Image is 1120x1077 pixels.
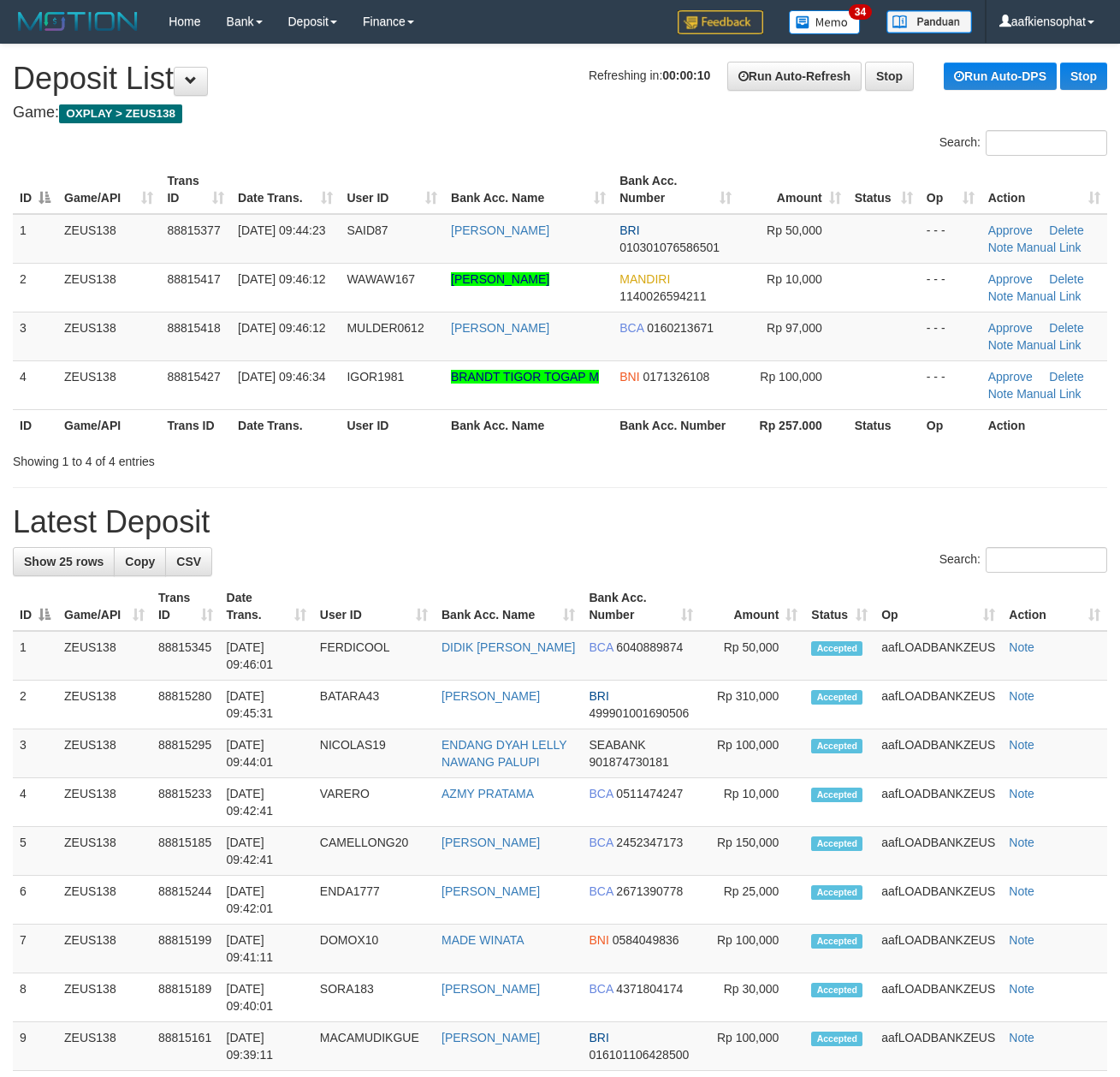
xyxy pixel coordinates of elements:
a: Note [1009,640,1034,654]
th: ID [13,409,57,441]
a: Approve [988,321,1033,335]
a: Stop [865,62,914,91]
span: SEABANK [589,738,645,752]
span: Copy 4371804174 to clipboard [616,982,683,996]
span: Accepted [811,836,862,851]
td: Rp 30,000 [700,973,805,1022]
div: Showing 1 to 4 of 4 entries [13,446,453,470]
th: ID: activate to sort column descending [13,165,57,214]
td: Rp 100,000 [700,925,805,973]
th: Op: activate to sort column ascending [920,165,981,214]
td: 88815280 [151,681,220,729]
th: Game/API: activate to sort column ascending [57,582,151,631]
span: BNI [619,370,639,384]
td: 1 [13,214,57,264]
a: Note [1009,982,1034,996]
span: WAWAW167 [347,272,415,286]
th: User ID [340,409,444,441]
th: User ID: activate to sort column ascending [313,582,435,631]
td: 7 [13,925,57,973]
span: 88815427 [167,370,220,384]
td: 6 [13,876,57,925]
span: Accepted [811,983,862,997]
h1: Deposit List [13,62,1107,96]
span: BCA [589,884,613,898]
td: ZEUS138 [57,778,151,827]
td: SORA183 [313,973,435,1022]
label: Search: [939,547,1107,573]
td: ZEUS138 [57,631,151,681]
th: Status [848,409,920,441]
th: Bank Acc. Name [444,409,613,441]
a: [PERSON_NAME] [441,689,540,703]
span: Accepted [811,788,862,802]
th: Trans ID [160,409,231,441]
td: 5 [13,827,57,876]
td: [DATE] 09:44:01 [220,729,313,778]
td: Rp 310,000 [700,681,805,729]
th: Action: activate to sort column ascending [981,165,1107,214]
a: Note [1009,933,1034,947]
th: Action [981,409,1107,441]
a: Note [1009,738,1034,752]
th: Bank Acc. Number: activate to sort column ascending [613,165,738,214]
a: Delete [1049,272,1083,286]
td: 88815244 [151,876,220,925]
td: ZEUS138 [57,729,151,778]
a: Stop [1060,62,1107,90]
span: SAID87 [347,223,388,237]
td: 2 [13,681,57,729]
a: Show 25 rows [13,547,115,576]
td: [DATE] 09:45:31 [220,681,313,729]
td: ZEUS138 [57,263,160,312]
span: Accepted [811,739,862,753]
span: Copy 0584049836 to clipboard [613,933,679,947]
th: Bank Acc. Number [613,409,738,441]
th: Amount: activate to sort column ascending [738,165,848,214]
span: Refreshing in: [589,68,710,82]
th: Status: activate to sort column ascending [848,165,920,214]
a: Delete [1049,223,1083,237]
td: FERDICOOL [313,631,435,681]
span: Copy 0511474247 to clipboard [616,787,683,800]
span: Show 25 rows [24,555,104,568]
a: Note [988,289,1014,303]
span: BCA [589,836,613,849]
td: 88815233 [151,778,220,827]
td: ENDA1777 [313,876,435,925]
img: Button%20Memo.svg [789,10,861,34]
th: Trans ID: activate to sort column ascending [151,582,220,631]
td: aafLOADBANKZEUS [874,1022,1002,1071]
th: Bank Acc. Name: activate to sort column ascending [435,582,582,631]
td: 4 [13,360,57,409]
td: aafLOADBANKZEUS [874,681,1002,729]
th: User ID: activate to sort column ascending [340,165,444,214]
th: Rp 257.000 [738,409,848,441]
td: Rp 25,000 [700,876,805,925]
span: [DATE] 09:46:34 [238,370,325,384]
span: BCA [589,640,613,654]
h1: Latest Deposit [13,505,1107,539]
td: ZEUS138 [57,214,160,264]
td: ZEUS138 [57,973,151,1022]
span: [DATE] 09:46:12 [238,321,325,335]
a: Manual Link [1016,289,1081,303]
td: 88815345 [151,631,220,681]
th: Action: activate to sort column ascending [1002,582,1107,631]
th: Bank Acc. Number: activate to sort column ascending [582,582,699,631]
a: Approve [988,370,1033,384]
span: Copy [125,555,155,568]
a: Delete [1049,321,1083,335]
td: 88815161 [151,1022,220,1071]
span: Copy 010301076586501 to clipboard [619,241,720,254]
span: BRI [589,1031,608,1044]
span: Copy 1140026594211 to clipboard [619,289,706,303]
td: aafLOADBANKZEUS [874,778,1002,827]
a: Note [1009,689,1034,703]
a: Note [988,241,1014,254]
td: CAMELLONG20 [313,827,435,876]
td: 88815295 [151,729,220,778]
span: Rp 10,000 [767,272,822,286]
td: ZEUS138 [57,827,151,876]
span: Copy 0160213671 to clipboard [647,321,714,335]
